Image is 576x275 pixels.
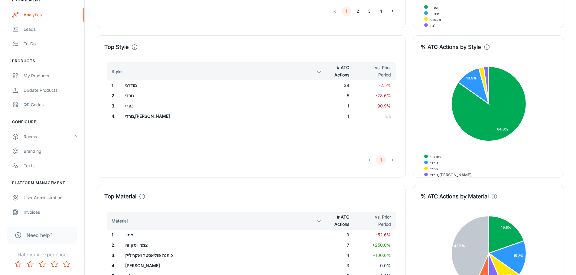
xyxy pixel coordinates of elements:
button: Rate 2 star [24,258,36,270]
nav: pagination navigation [329,6,398,16]
nav: pagination navigation [364,155,398,165]
span: -90.9% [376,103,391,108]
td: 39 [310,80,354,91]
span: כפרי [426,166,438,171]
h4: Top Style [104,43,129,51]
td: 2 . [104,91,120,101]
div: Rooms [24,133,73,140]
td: צמר [120,230,252,240]
button: Go to page 3 [365,6,374,16]
button: Go to page 4 [376,6,386,16]
button: Go to page 2 [353,6,363,16]
div: Leads [24,26,78,33]
button: Rate 1 star [12,258,24,270]
span: vs. Prior Period [359,213,391,228]
button: Rate 5 star [60,258,73,270]
div: Invoices [24,209,78,216]
button: Rate 3 star [36,258,48,270]
span: Style [112,68,129,75]
div: To-do [24,40,78,47]
td: 3 [310,261,354,271]
span: n/a [385,114,391,119]
td: 4 [310,250,354,261]
span: Need help? [27,232,52,239]
td: נורדי [120,91,252,101]
p: Rate your experience [5,251,80,258]
td: 3 . [104,250,120,261]
span: Material [112,217,135,225]
td: 1 [310,101,354,111]
td: 4 . [104,261,120,271]
div: Texts [24,162,78,169]
button: page 1 [342,6,351,16]
div: Update Products [24,87,78,94]
td: 2 . [104,240,120,250]
td: 4 . [104,111,120,121]
span: -28.6% [376,93,391,98]
h4: % ATC Actions by Style [421,43,481,51]
td: 1 . [104,230,120,240]
span: נורדי [426,160,438,165]
td: 7 [310,240,354,250]
td: 1 . [104,80,120,91]
td: 9 [310,230,354,240]
span: +250.0% [372,242,391,248]
span: צבעוני [426,17,441,22]
td: כותנה פוליאסטר ואקריליק [120,250,252,261]
td: מודרני [120,80,252,91]
span: שחור [426,11,439,16]
button: page 1 [376,155,386,165]
span: vs. Prior Period [359,64,391,78]
div: My Products [24,72,78,79]
span: -52.6% [376,232,391,237]
span: מודרני [426,154,441,159]
span: +100.0% [373,253,391,258]
h4: % ATC Actions by Material [421,192,489,201]
button: Rate 4 star [48,258,60,270]
td: כפרי [120,101,252,111]
div: Branding [24,148,78,155]
td: [PERSON_NAME] [120,261,252,271]
div: QR Codes [24,101,78,108]
span: -2.5% [379,83,391,88]
h4: Top Material [104,192,136,201]
div: Analytics [24,11,78,18]
div: User Administration [24,194,78,201]
td: צמר ויסקוזה [120,240,252,250]
span: אפור [426,5,439,10]
span: # ATC Actions [315,213,349,228]
td: נורדי,[PERSON_NAME] [120,111,252,121]
span: בז' [426,23,435,28]
td: 5 [310,91,354,101]
span: נורדי,[PERSON_NAME] [426,172,472,177]
span: # ATC Actions [315,64,349,78]
span: 0.0% [380,263,391,268]
button: Go to next page [388,6,397,16]
td: 1 [310,111,354,121]
td: 3 . [104,101,120,111]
